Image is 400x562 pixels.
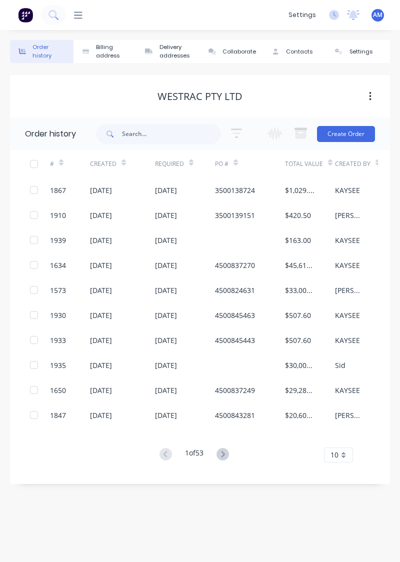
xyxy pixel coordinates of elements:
[50,185,66,195] div: 1867
[155,210,177,220] div: [DATE]
[317,126,375,142] button: Create Order
[215,150,285,177] div: PO #
[215,310,255,320] div: 4500845463
[90,235,112,245] div: [DATE]
[90,260,112,270] div: [DATE]
[285,385,315,395] div: $29,280.00
[285,360,315,370] div: $30,000.00
[90,285,112,295] div: [DATE]
[122,124,221,144] input: Search...
[136,40,200,63] button: Delivery addresses
[90,159,116,168] div: Created
[18,7,33,22] img: Factory
[159,43,195,60] div: Delivery addresses
[285,410,315,420] div: $20,608.66
[335,335,360,345] div: KAYSEE
[285,185,315,195] div: $1,029.77
[285,235,311,245] div: $163.00
[215,335,255,345] div: 4500845443
[285,159,323,168] div: Total Value
[285,150,335,177] div: Total Value
[50,150,90,177] div: #
[90,335,112,345] div: [DATE]
[349,47,372,56] div: Settings
[155,150,215,177] div: Required
[215,185,255,195] div: 3500138724
[285,210,311,220] div: $420.50
[50,260,66,270] div: 1634
[90,410,112,420] div: [DATE]
[283,7,321,22] div: settings
[155,360,177,370] div: [DATE]
[335,210,365,220] div: [PERSON_NAME]
[215,210,255,220] div: 3500139151
[155,159,184,168] div: Required
[155,410,177,420] div: [DATE]
[50,159,54,168] div: #
[335,260,360,270] div: KAYSEE
[50,360,66,370] div: 1935
[90,385,112,395] div: [DATE]
[185,447,203,462] div: 1 of 53
[285,335,311,345] div: $507.60
[155,335,177,345] div: [DATE]
[50,385,66,395] div: 1650
[215,285,255,295] div: 4500824631
[330,449,338,460] span: 10
[373,10,382,19] span: AM
[90,210,112,220] div: [DATE]
[285,260,315,270] div: $45,614.80
[215,385,255,395] div: 4500837249
[335,410,365,420] div: [PERSON_NAME]
[50,410,66,420] div: 1847
[286,47,312,56] div: Contacts
[200,40,263,63] button: Collaborate
[10,40,73,63] button: Order history
[50,285,66,295] div: 1573
[90,185,112,195] div: [DATE]
[155,385,177,395] div: [DATE]
[335,150,385,177] div: Created By
[335,360,345,370] div: Sid
[222,47,256,56] div: Collaborate
[90,310,112,320] div: [DATE]
[335,159,370,168] div: Created By
[50,210,66,220] div: 1910
[155,310,177,320] div: [DATE]
[96,43,132,60] div: Billing address
[90,360,112,370] div: [DATE]
[50,310,66,320] div: 1930
[215,410,255,420] div: 4500843281
[157,90,242,102] div: WesTrac Pty Ltd
[263,40,327,63] button: Contacts
[285,310,311,320] div: $507.60
[335,310,360,320] div: KAYSEE
[32,43,68,60] div: Order history
[73,40,137,63] button: Billing address
[335,285,365,295] div: [PERSON_NAME]
[155,235,177,245] div: [DATE]
[155,285,177,295] div: [DATE]
[155,185,177,195] div: [DATE]
[335,185,360,195] div: KAYSEE
[215,260,255,270] div: 4500837270
[335,385,360,395] div: KAYSEE
[285,285,315,295] div: $33,000.00
[215,159,228,168] div: PO #
[50,335,66,345] div: 1933
[25,128,76,140] div: Order history
[326,40,390,63] button: Settings
[155,260,177,270] div: [DATE]
[50,235,66,245] div: 1939
[90,150,155,177] div: Created
[335,235,360,245] div: KAYSEE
